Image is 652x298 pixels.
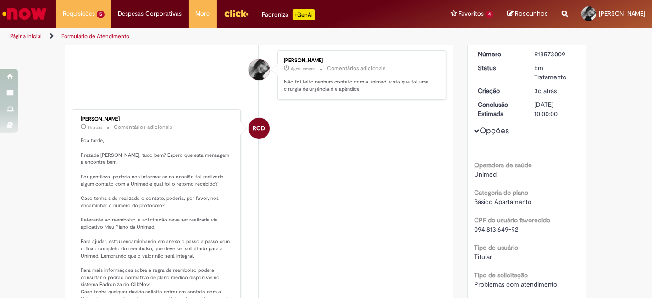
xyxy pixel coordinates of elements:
[291,66,315,72] span: Agora mesmo
[224,6,249,20] img: click_logo_yellow_360x200.png
[293,9,315,20] p: +GenAi
[475,243,519,252] b: Tipo de usuário
[249,118,270,139] div: Rodrigo Camilo Dos Santos
[471,86,528,95] dt: Criação
[475,280,558,288] span: Problemas com atendimento
[475,161,532,169] b: Operadora de saúde
[88,125,102,130] span: 9h atrás
[327,65,386,72] small: Comentários adicionais
[475,170,497,178] span: Unimed
[599,10,645,17] span: [PERSON_NAME]
[534,50,577,59] div: R13573009
[81,116,233,122] div: [PERSON_NAME]
[459,9,484,18] span: Favoritos
[471,100,528,118] dt: Conclusão Estimada
[515,9,548,18] span: Rascunhos
[97,11,105,18] span: 5
[471,50,528,59] dt: Número
[486,11,493,18] span: 4
[475,225,519,233] span: 094.813.649-92
[7,28,428,45] ul: Trilhas de página
[475,198,532,206] span: Básico Apartamento
[534,87,557,95] span: 3d atrás
[88,125,102,130] time: 29/09/2025 08:58:34
[534,100,577,118] div: [DATE] 10:00:00
[196,9,210,18] span: More
[534,87,557,95] time: 27/09/2025 12:43:27
[284,58,437,63] div: [PERSON_NAME]
[10,33,42,40] a: Página inicial
[118,9,182,18] span: Despesas Corporativas
[253,117,265,139] span: RCD
[249,59,270,80] div: Gabriela Raquel Fonseca
[534,63,577,82] div: Em Tratamento
[262,9,315,20] div: Padroniza
[61,33,129,40] a: Formulário de Atendimento
[284,78,437,93] p: Não foi feito nenhum contato com a unimed, visto que foi uma cirurgia de urgência,d e apêndice
[291,66,315,72] time: 29/09/2025 18:23:27
[475,216,551,224] b: CPF do usuário favorecido
[507,10,548,18] a: Rascunhos
[63,9,95,18] span: Requisições
[471,63,528,72] dt: Status
[475,253,492,261] span: Titular
[475,271,528,279] b: Tipo de solicitação
[114,123,172,131] small: Comentários adicionais
[475,188,529,197] b: Categoria do plano
[1,5,48,23] img: ServiceNow
[534,86,577,95] div: 27/09/2025 12:43:27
